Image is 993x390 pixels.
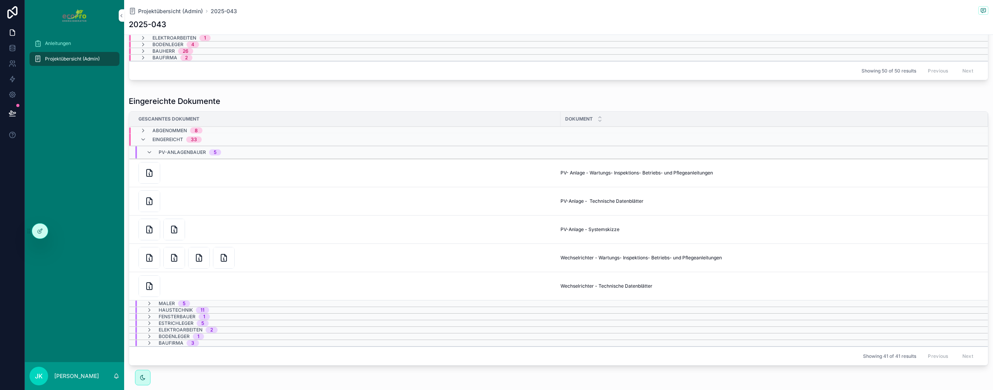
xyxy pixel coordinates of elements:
span: Fensterbauer [159,314,195,320]
font: JK [35,372,43,380]
span: Estrichleger [159,320,194,326]
span: Baufirma [159,340,183,346]
span: Wechselrichter - Wartungs- Inspektions- Betriebs- und Pflegeanleitungen [561,255,722,261]
span: Bodenleger [152,41,183,48]
span: PV-Anlage - Systemskizze [561,226,619,233]
a: Projektübersicht (Admin) [129,7,203,15]
span: Bodenleger [159,333,190,340]
h1: 2025-043 [129,19,166,30]
div: 1 [204,35,206,41]
span: Baufirma [152,55,177,61]
div: 33 [191,136,197,143]
a: Projektübersicht (Admin) [29,52,119,66]
div: 8 [195,128,198,134]
div: 3 [191,340,194,346]
span: Dokument [565,116,593,122]
span: Haustechnik [159,307,193,313]
span: Anleitungen [45,40,71,47]
span: Elektroarbeiten [152,35,196,41]
div: 26 [183,48,189,54]
div: scrollbarer Inhalt [25,31,124,76]
span: Projektübersicht (Admin) [138,7,203,15]
span: Maler [159,300,175,307]
span: Wechselrichter - Technische Datenblätter [561,283,652,289]
span: PV- Anlage - Wartungs- Inspektions- Betriebs- und Pflegeanleitungen [561,170,713,176]
a: 2025-043 [211,7,237,15]
div: 4 [191,41,194,48]
span: Projektübersicht (Admin) [45,56,100,62]
span: Gescanntes Dokument [138,116,199,122]
img: App-Logo [62,9,86,22]
span: Showing 50 of 50 results [862,68,916,74]
div: 5 [183,300,185,307]
div: 1 [197,333,199,340]
span: Bauherr [152,48,175,54]
span: Eingereicht [152,136,183,143]
span: PV-Anlagenbauer [159,149,206,155]
div: 2 [210,327,213,333]
span: PV-Anlage - Technische Datenblätter [561,198,644,204]
div: 5 [201,320,204,326]
div: 2 [185,55,188,61]
a: Anleitungen [29,36,119,50]
div: 11 [201,307,204,313]
span: Elektroarbeiten [159,327,202,333]
span: Showing 41 of 41 results [863,353,916,359]
span: Abgenommen [152,128,187,134]
div: 1 [203,314,205,320]
h1: Eingereichte Dokumente [129,96,220,107]
div: 5 [214,149,216,155]
font: [PERSON_NAME] [54,373,99,379]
